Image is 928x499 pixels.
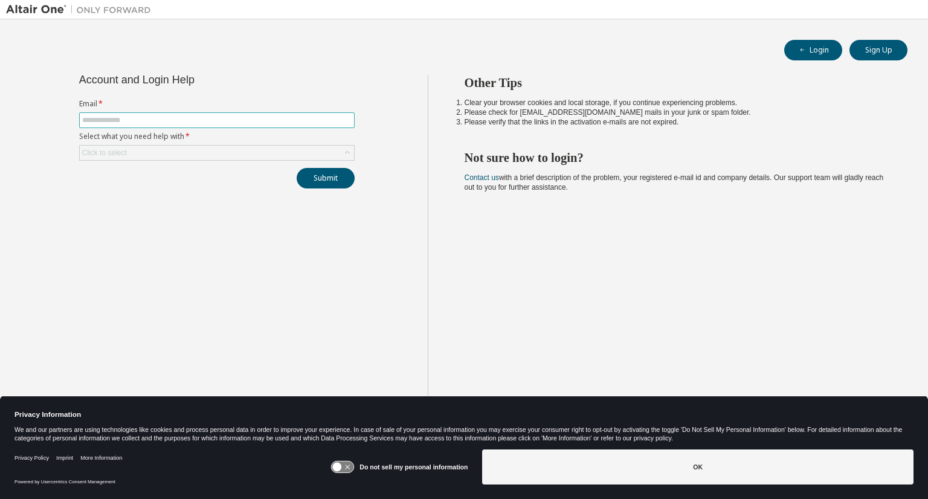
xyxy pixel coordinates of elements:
h2: Not sure how to login? [465,150,886,166]
label: Email [79,99,355,109]
li: Please verify that the links in the activation e-mails are not expired. [465,117,886,127]
a: Contact us [465,173,499,182]
li: Clear your browser cookies and local storage, if you continue experiencing problems. [465,98,886,108]
button: Login [784,40,842,60]
span: with a brief description of the problem, your registered e-mail id and company details. Our suppo... [465,173,884,192]
li: Please check for [EMAIL_ADDRESS][DOMAIN_NAME] mails in your junk or spam folder. [465,108,886,117]
button: Submit [297,168,355,188]
h2: Other Tips [465,75,886,91]
div: Click to select [80,146,354,160]
div: Click to select [82,148,127,158]
div: Account and Login Help [79,75,300,85]
label: Select what you need help with [79,132,355,141]
button: Sign Up [849,40,907,60]
img: Altair One [6,4,157,16]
